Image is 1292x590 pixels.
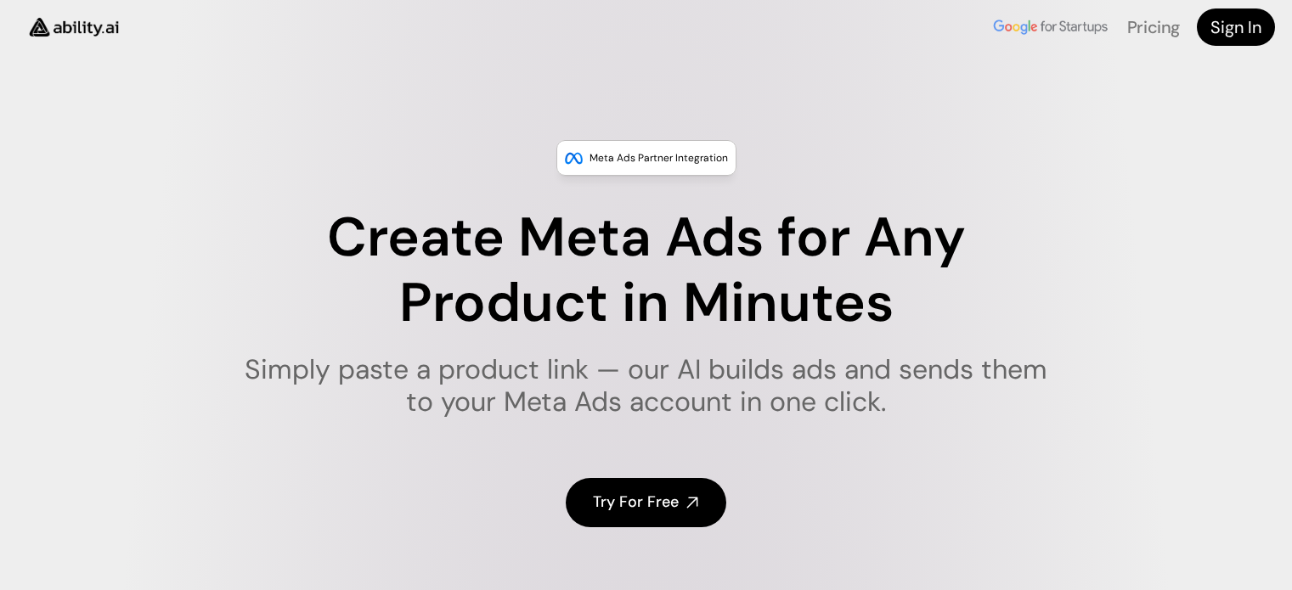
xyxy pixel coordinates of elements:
a: Try For Free [566,478,726,526]
h1: Simply paste a product link — our AI builds ads and sends them to your Meta Ads account in one cl... [234,353,1058,419]
h4: Sign In [1210,15,1261,39]
h1: Create Meta Ads for Any Product in Minutes [234,205,1058,336]
p: Meta Ads Partner Integration [590,149,728,166]
a: Sign In [1197,8,1275,46]
h4: Try For Free [593,492,679,513]
a: Pricing [1127,16,1180,38]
